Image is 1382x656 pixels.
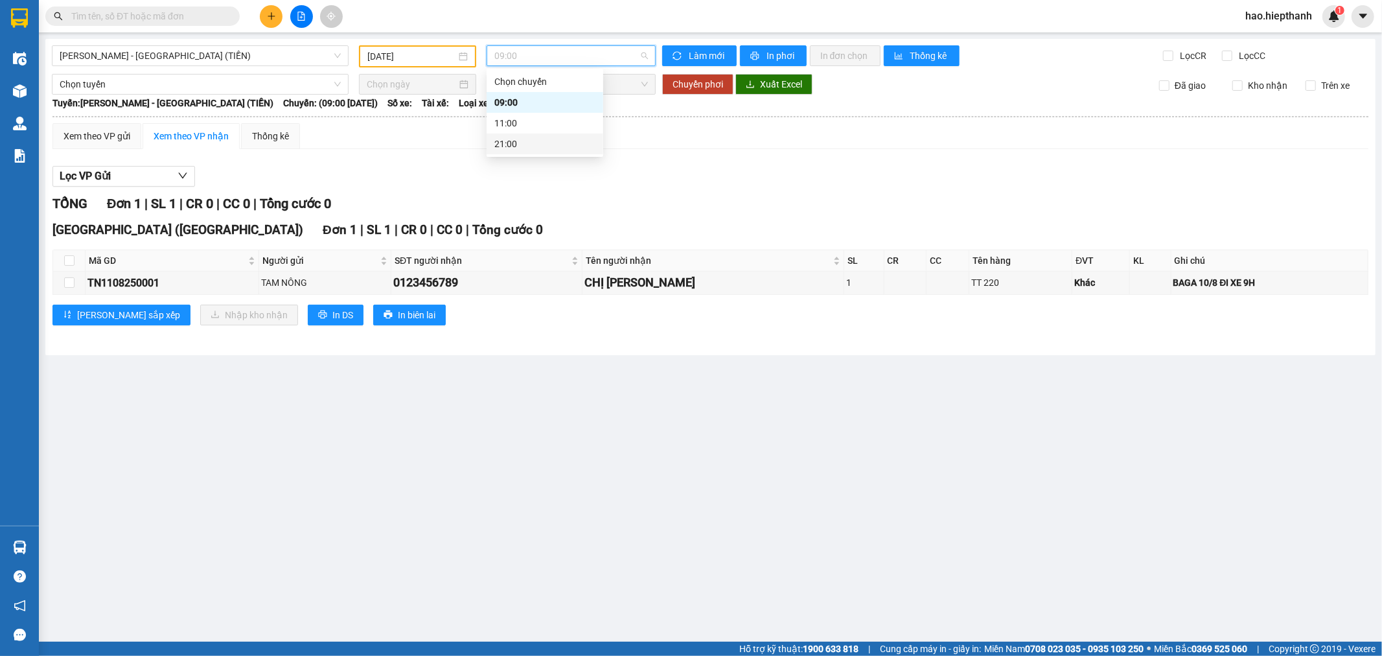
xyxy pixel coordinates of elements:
[297,12,306,21] span: file-add
[746,80,755,90] span: download
[63,129,130,143] div: Xem theo VP gửi
[880,642,981,656] span: Cung cấp máy in - giấy in:
[308,305,363,325] button: printerIn DS
[1147,646,1151,651] span: ⚪️
[740,45,807,66] button: printerIn phơi
[13,84,27,98] img: warehouse-icon
[582,272,844,294] td: CHỊ PHƯƠNG
[216,196,220,211] span: |
[673,51,684,62] span: sync
[86,272,259,294] td: TN1108250001
[422,96,449,110] span: Tài xế:
[739,642,858,656] span: Hỗ trợ kỹ thuật:
[689,49,726,63] span: Làm mới
[810,45,881,66] button: In đơn chọn
[846,275,881,290] div: 1
[52,305,190,325] button: sort-ascending[PERSON_NAME] sắp xếp
[14,600,26,612] span: notification
[969,250,1072,272] th: Tên hàng
[1257,642,1259,656] span: |
[1074,275,1127,290] div: Khác
[1243,78,1293,93] span: Kho nhận
[144,196,148,211] span: |
[803,644,858,654] strong: 1900 633 818
[884,250,927,272] th: CR
[267,12,276,21] span: plus
[260,196,331,211] span: Tổng cước 0
[77,308,180,322] span: [PERSON_NAME] sắp xếp
[1357,10,1369,22] span: caret-down
[459,96,491,110] span: Loại xe:
[1072,250,1130,272] th: ĐVT
[735,74,812,95] button: downloadXuất Excel
[283,96,378,110] span: Chuyến: (09:00 [DATE])
[154,129,229,143] div: Xem theo VP nhận
[984,642,1144,656] span: Miền Nam
[52,98,273,108] b: Tuyến: [PERSON_NAME] - [GEOGRAPHIC_DATA] (TIỀN)
[262,253,378,268] span: Người gửi
[927,250,969,272] th: CC
[971,275,1070,290] div: TT 220
[13,117,27,130] img: warehouse-icon
[52,166,195,187] button: Lọc VP Gửi
[320,5,343,28] button: aim
[487,71,603,92] div: Chọn chuyến
[223,196,250,211] span: CC 0
[398,308,435,322] span: In biên lai
[1130,250,1171,272] th: KL
[1316,78,1355,93] span: Trên xe
[261,275,389,290] div: TAM NÔNG
[662,45,737,66] button: syncLàm mới
[494,75,595,89] div: Chọn chuyến
[54,12,63,21] span: search
[107,196,141,211] span: Đơn 1
[290,5,313,28] button: file-add
[13,541,27,554] img: warehouse-icon
[373,305,446,325] button: printerIn biên lai
[1171,250,1368,272] th: Ghi chú
[178,170,188,181] span: down
[494,116,595,130] div: 11:00
[151,196,176,211] span: SL 1
[395,222,398,237] span: |
[52,196,87,211] span: TỔNG
[395,253,569,268] span: SĐT người nhận
[327,12,336,21] span: aim
[494,95,595,110] div: 09:00
[367,77,457,91] input: Chọn ngày
[323,222,357,237] span: Đơn 1
[13,52,27,65] img: warehouse-icon
[466,222,469,237] span: |
[437,222,463,237] span: CC 0
[200,305,298,325] button: downloadNhập kho nhận
[1025,644,1144,654] strong: 0708 023 035 - 0935 103 250
[360,222,363,237] span: |
[52,222,303,237] span: [GEOGRAPHIC_DATA] ([GEOGRAPHIC_DATA])
[60,75,341,94] span: Chọn tuyến
[1352,5,1374,28] button: caret-down
[1154,642,1247,656] span: Miền Bắc
[868,642,870,656] span: |
[1173,275,1366,290] div: BAGA 10/8 ĐI XE 9H
[586,253,831,268] span: Tên người nhận
[318,310,327,320] span: printer
[60,168,111,184] span: Lọc VP Gửi
[186,196,213,211] span: CR 0
[401,222,427,237] span: CR 0
[13,149,27,163] img: solution-icon
[179,196,183,211] span: |
[750,51,761,62] span: printer
[14,629,26,641] span: message
[884,45,960,66] button: bar-chartThống kê
[910,49,949,63] span: Thống kê
[1169,78,1211,93] span: Đã giao
[387,96,412,110] span: Số xe:
[1192,644,1247,654] strong: 0369 525 060
[253,196,257,211] span: |
[14,570,26,583] span: question-circle
[1310,644,1319,653] span: copyright
[766,49,796,63] span: In phơi
[472,222,543,237] span: Tổng cước 0
[252,129,289,143] div: Thống kê
[1175,49,1209,63] span: Lọc CR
